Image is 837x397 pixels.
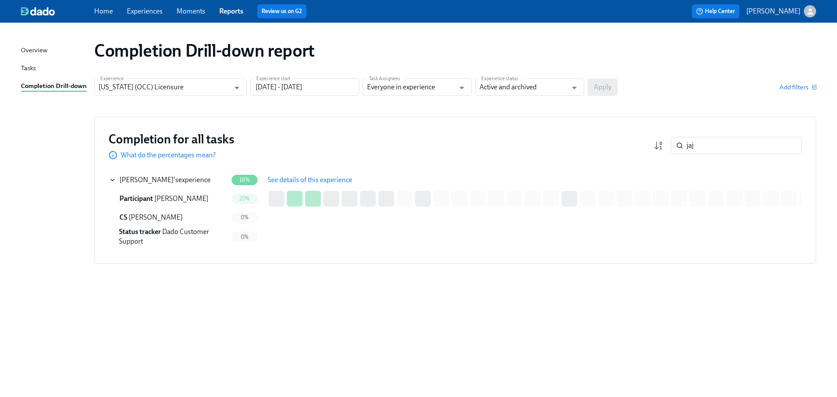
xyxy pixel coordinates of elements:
p: What do the percentages mean? [121,150,216,160]
button: See details of this experience [262,171,358,189]
h3: Completion for all tasks [109,131,234,147]
button: Open [568,81,581,95]
button: Review us on G2 [257,4,306,18]
a: Reports [219,7,243,15]
div: Status tracker Dado Customer Support [109,227,228,246]
div: Tasks [21,63,36,74]
h1: Completion Drill-down report [94,40,315,61]
span: Dado Customer Support [119,227,209,245]
div: Participant [PERSON_NAME] [109,190,228,207]
div: [PERSON_NAME]'sexperience [109,171,228,189]
span: [PERSON_NAME] [154,194,208,203]
button: Open [455,81,469,95]
span: [PERSON_NAME] [129,213,183,221]
span: 20% [234,195,255,202]
span: Credentialing Specialist [119,213,127,221]
a: Moments [177,7,205,15]
span: 18% [234,176,255,183]
div: Overview [21,45,48,56]
span: 0% [235,234,254,240]
a: Completion Drill-down [21,81,87,92]
button: [PERSON_NAME] [746,5,816,17]
span: Participant [119,194,153,203]
span: Status tracker [119,227,161,236]
span: 0% [235,214,254,221]
a: Experiences [127,7,163,15]
div: CS [PERSON_NAME] [109,209,228,226]
p: [PERSON_NAME] [746,7,800,16]
button: Add filters [779,83,816,92]
div: 's experience [119,175,211,185]
a: Tasks [21,63,87,74]
a: Home [94,7,113,15]
input: Search by name [687,137,802,154]
a: Overview [21,45,87,56]
a: Review us on G2 [262,7,302,16]
button: Open [230,81,244,95]
a: dado [21,7,94,16]
span: Help Center [696,7,735,16]
span: [PERSON_NAME] [119,176,174,184]
span: See details of this experience [268,176,352,184]
button: Help Center [692,4,739,18]
img: dado [21,7,55,16]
